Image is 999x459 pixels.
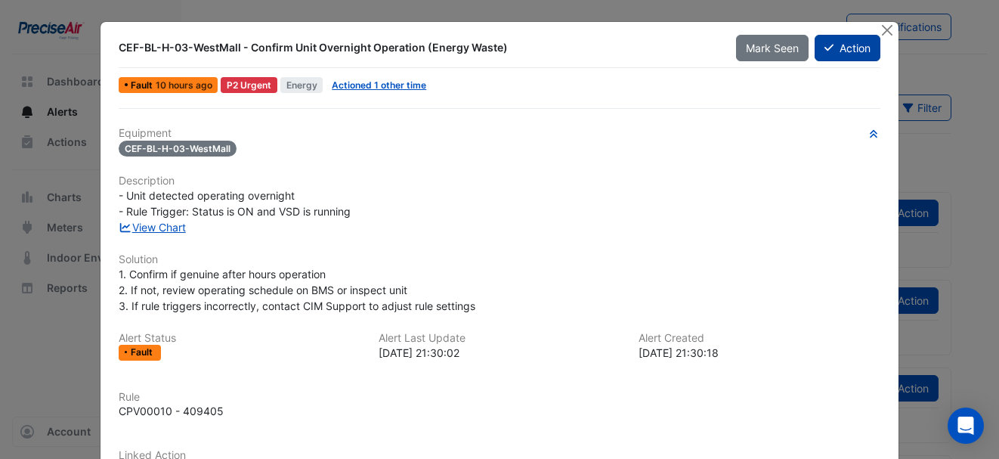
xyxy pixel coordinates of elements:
[119,189,351,218] span: - Unit detected operating overnight - Rule Trigger: Status is ON and VSD is running
[119,40,717,55] div: CEF-BL-H-03-WestMall - Confirm Unit Overnight Operation (Energy Waste)
[948,408,984,444] div: Open Intercom Messenger
[221,77,277,93] div: P2 Urgent
[880,22,895,38] button: Close
[736,35,809,61] button: Mark Seen
[119,268,475,312] span: 1. Confirm if genuine after hours operation 2. If not, review operating schedule on BMS or inspec...
[119,141,237,157] span: CEF-BL-H-03-WestMall
[746,42,799,54] span: Mark Seen
[379,345,620,361] div: [DATE] 21:30:02
[119,391,880,404] h6: Rule
[379,332,620,345] h6: Alert Last Update
[815,35,880,61] button: Action
[131,348,156,357] span: Fault
[639,345,880,361] div: [DATE] 21:30:18
[280,77,323,93] span: Energy
[119,403,224,419] div: CPV00010 - 409405
[119,332,360,345] h6: Alert Status
[131,81,156,90] span: Fault
[119,221,186,234] a: View Chart
[639,332,880,345] h6: Alert Created
[119,127,880,140] h6: Equipment
[156,79,212,91] span: Mon 15-Sep-2025 21:30 AEST
[332,79,426,91] a: Actioned 1 other time
[119,175,880,188] h6: Description
[119,253,880,266] h6: Solution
